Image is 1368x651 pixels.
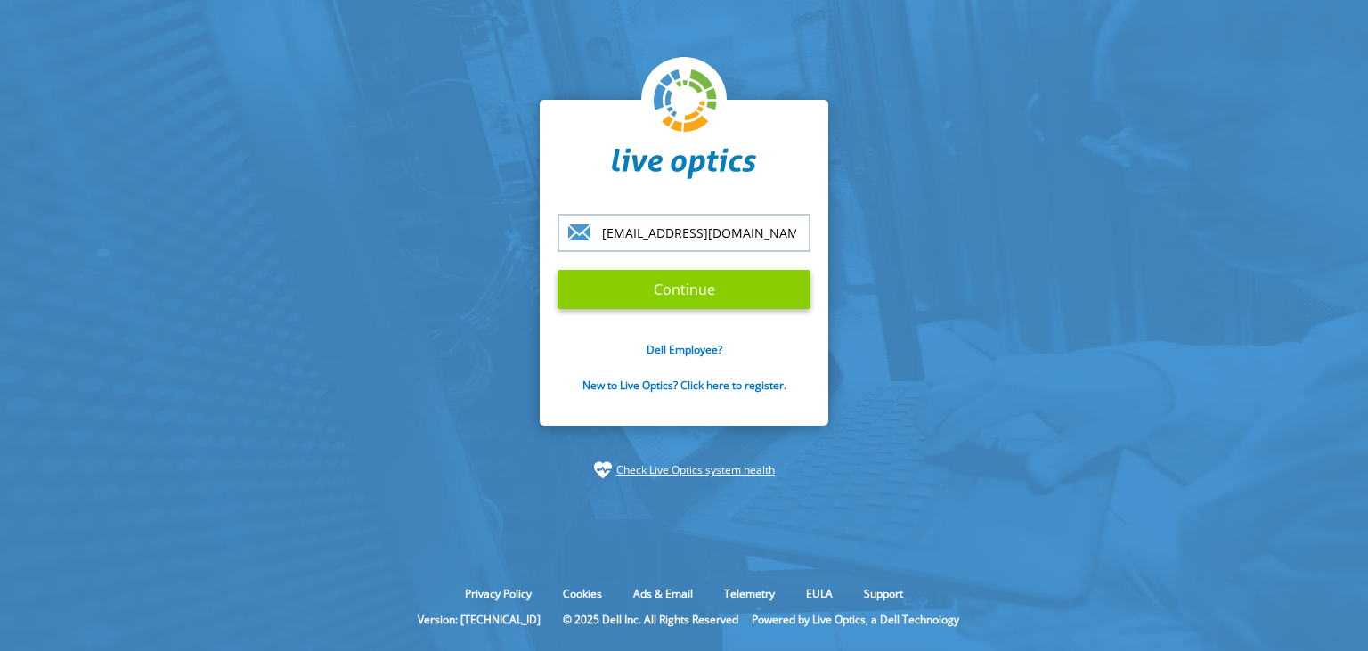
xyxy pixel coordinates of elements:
[851,586,916,601] a: Support
[654,69,718,134] img: liveoptics-logo.svg
[409,612,550,627] li: Version: [TECHNICAL_ID]
[647,342,722,357] a: Dell Employee?
[452,586,545,601] a: Privacy Policy
[616,461,775,479] a: Check Live Optics system health
[752,612,959,627] li: Powered by Live Optics, a Dell Technology
[612,148,756,180] img: liveoptics-word.svg
[620,586,706,601] a: Ads & Email
[594,461,612,479] img: status-check-icon.svg
[550,586,615,601] a: Cookies
[711,586,788,601] a: Telemetry
[558,214,810,252] input: email@address.com
[793,586,846,601] a: EULA
[554,612,747,627] li: © 2025 Dell Inc. All Rights Reserved
[582,378,786,393] a: New to Live Optics? Click here to register.
[558,270,810,309] input: Continue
